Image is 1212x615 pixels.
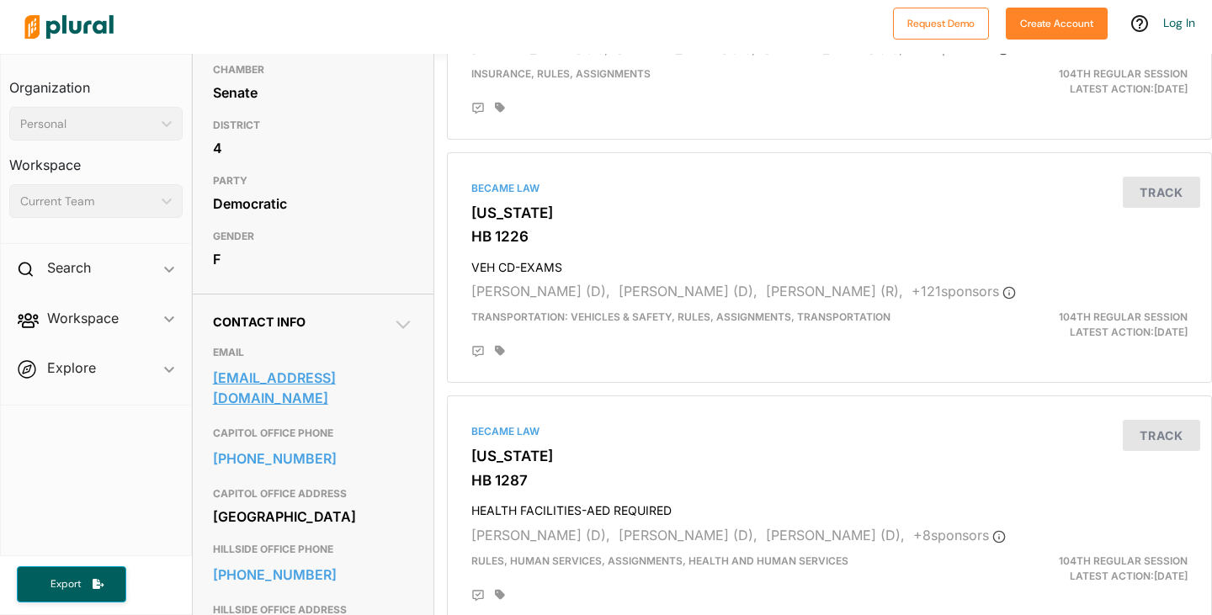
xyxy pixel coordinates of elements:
[39,577,93,591] span: Export
[213,562,413,587] a: [PHONE_NUMBER]
[766,527,905,543] span: [PERSON_NAME] (D),
[912,283,1016,300] span: + 121 sponsor s
[953,310,1200,340] div: Latest Action: [DATE]
[1006,13,1108,31] a: Create Account
[471,424,1188,439] div: Became Law
[764,40,903,56] span: [PERSON_NAME] (D),
[913,527,1006,543] span: + 8 sponsor s
[47,258,91,277] h2: Search
[213,60,413,80] h3: CHAMBER
[953,66,1200,97] div: Latest Action: [DATE]
[471,67,651,80] span: Insurance, Rules, Assignments
[953,554,1200,584] div: Latest Action: [DATE]
[1059,67,1188,80] span: 104th Regular Session
[213,446,413,471] a: [PHONE_NUMBER]
[17,566,126,602] button: Export
[1059,310,1188,323] span: 104th Regular Session
[893,8,989,40] button: Request Demo
[495,345,505,357] div: Add tags
[893,13,989,31] a: Request Demo
[619,527,757,543] span: [PERSON_NAME] (D),
[912,40,1010,56] span: + 51 sponsor s
[1163,15,1195,30] a: Log In
[20,115,155,133] div: Personal
[213,539,413,559] h3: HILLSIDE OFFICE PHONE
[619,283,757,300] span: [PERSON_NAME] (D),
[1123,420,1200,451] button: Track
[471,554,848,567] span: Rules, Human Services, Assignments, Health and Human Services
[495,589,505,601] div: Add tags
[766,283,903,300] span: [PERSON_NAME] (R),
[471,181,1188,196] div: Became Law
[471,448,1188,464] h3: [US_STATE]
[1006,8,1108,40] button: Create Account
[213,365,413,411] a: [EMAIL_ADDRESS][DOMAIN_NAME]
[213,342,413,363] h3: EMAIL
[213,247,413,272] div: F
[213,504,413,529] div: [GEOGRAPHIC_DATA]
[471,527,610,543] span: [PERSON_NAME] (D),
[471,496,1188,518] h4: HEALTH FACILITIES-AED REQUIRED
[1059,554,1188,567] span: 104th Regular Session
[213,191,413,216] div: Democratic
[213,423,413,443] h3: CAPITOL OFFICE PHONE
[213,171,413,191] h3: PARTY
[471,345,485,358] div: Add Position Statement
[471,228,1188,245] h3: HB 1226
[471,102,485,115] div: Add Position Statement
[471,472,1188,489] h3: HB 1287
[495,102,505,114] div: Add tags
[213,135,413,161] div: 4
[471,589,485,602] div: Add Position Statement
[471,204,1188,221] h3: [US_STATE]
[9,140,183,178] h3: Workspace
[1123,177,1200,208] button: Track
[213,484,413,504] h3: CAPITOL OFFICE ADDRESS
[471,283,610,300] span: [PERSON_NAME] (D),
[9,63,183,100] h3: Organization
[471,252,1188,275] h4: VEH CD-EXAMS
[213,80,413,105] div: Senate
[213,315,306,329] span: Contact Info
[213,226,413,247] h3: GENDER
[213,115,413,135] h3: DISTRICT
[471,310,890,323] span: Transportation: Vehicles & Safety, Rules, Assignments, Transportation
[20,193,155,210] div: Current Team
